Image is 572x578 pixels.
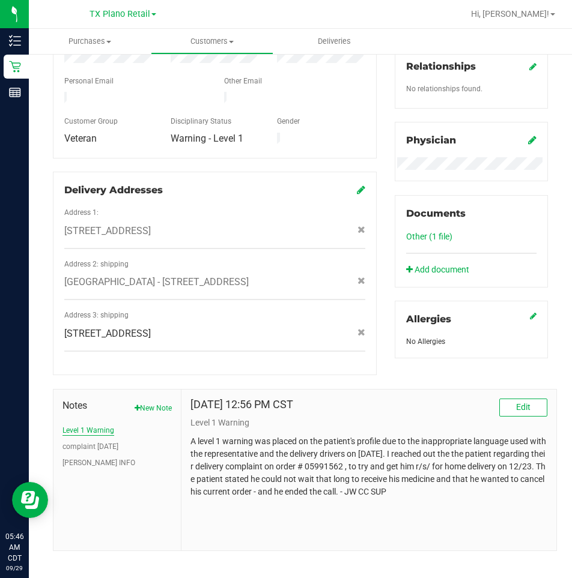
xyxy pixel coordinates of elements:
span: [STREET_ADDRESS] [64,224,151,238]
a: Deliveries [273,29,395,54]
span: Relationships [406,61,476,72]
button: complaint [DATE] [62,441,118,452]
span: Allergies [406,313,451,325]
span: Physician [406,134,456,146]
label: Address 1: [64,207,99,218]
span: [STREET_ADDRESS] [64,327,151,341]
span: Warning - Level 1 [171,133,243,144]
button: Edit [499,399,547,417]
a: Other (1 file) [406,232,452,241]
button: [PERSON_NAME] INFO [62,457,135,468]
a: Add document [406,263,475,276]
label: Gender [277,116,300,127]
span: Veteran [64,133,97,144]
iframe: Resource center [12,482,48,518]
button: Level 1 Warning [62,425,114,436]
inline-svg: Retail [9,61,21,73]
span: Customers [151,36,272,47]
span: Notes [62,399,172,413]
label: Disciplinary Status [171,116,231,127]
a: Customers [151,29,273,54]
div: No Allergies [406,336,537,347]
label: Customer Group [64,116,118,127]
label: Other Email [224,76,262,86]
button: New Note [135,403,172,414]
span: Documents [406,208,466,219]
inline-svg: Reports [9,86,21,98]
span: Edit [516,402,531,412]
label: Personal Email [64,76,114,86]
h4: [DATE] 12:56 PM CST [190,399,293,411]
span: Delivery Addresses [64,184,163,196]
span: Deliveries [302,36,367,47]
p: Level 1 Warning [190,417,547,429]
p: 05:46 AM CDT [5,531,23,564]
label: Address 2: shipping [64,259,129,269]
label: Address 3: shipping [64,310,129,321]
p: 09/29 [5,564,23,573]
a: Purchases [29,29,151,54]
label: No relationships found. [406,83,482,94]
span: Hi, [PERSON_NAME]! [471,9,549,19]
span: [GEOGRAPHIC_DATA] - [STREET_ADDRESS] [64,275,249,289]
p: A level 1 warning was placed on the patient's profile due to the inappropriate language used with... [190,435,547,498]
span: TX Plano Retail [90,9,150,19]
span: Purchases [29,36,151,47]
inline-svg: Inventory [9,35,21,47]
